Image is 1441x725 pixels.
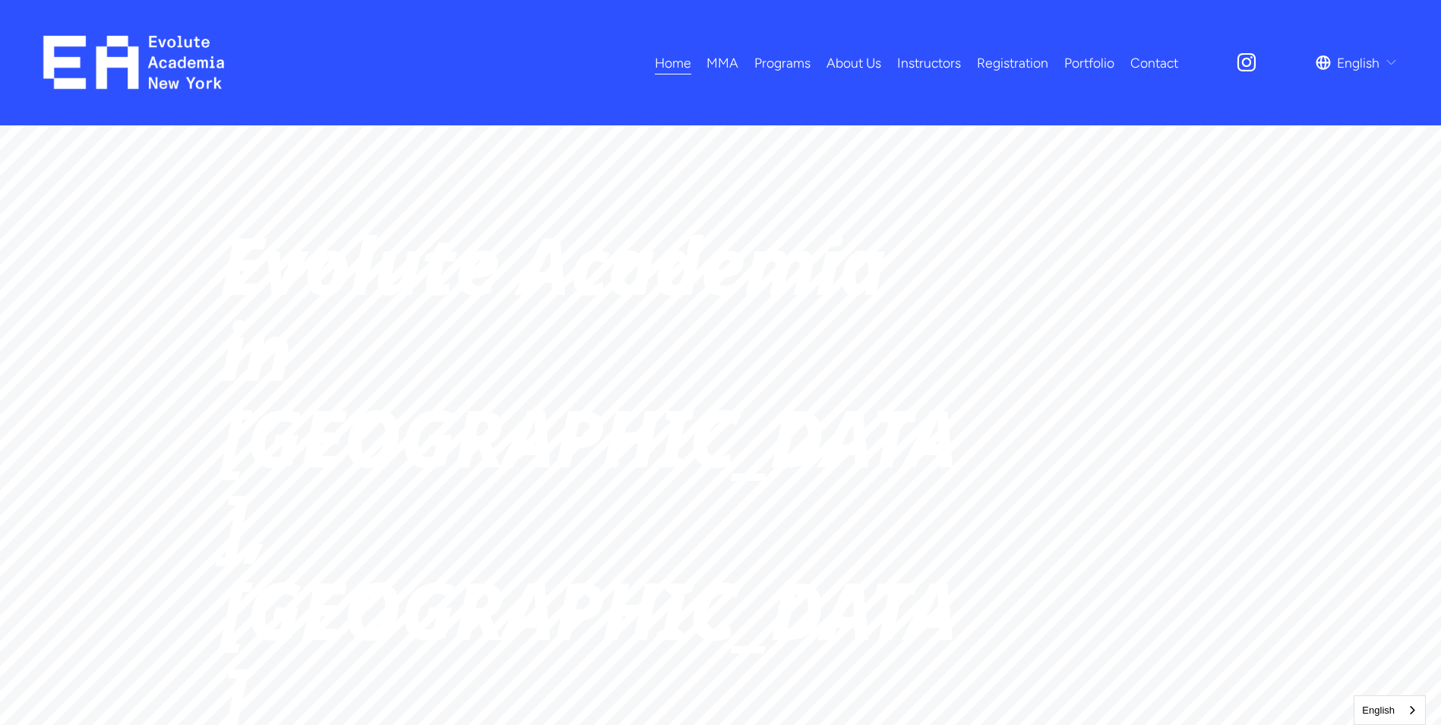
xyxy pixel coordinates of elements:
[826,49,881,76] a: About Us
[1235,51,1258,74] a: Instagram
[655,49,691,76] a: Home
[1354,696,1425,724] a: English
[897,49,961,76] a: Instructors
[1337,51,1379,75] span: English
[1316,49,1398,76] div: language picker
[1064,49,1114,76] a: Portfolio
[754,49,811,76] a: folder dropdown
[1130,49,1178,76] a: Contact
[43,36,225,89] img: EA
[1354,695,1426,725] aside: Language selected: English
[754,51,811,75] span: Programs
[706,51,738,75] span: MMA
[706,49,738,76] a: folder dropdown
[977,49,1048,76] a: Registration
